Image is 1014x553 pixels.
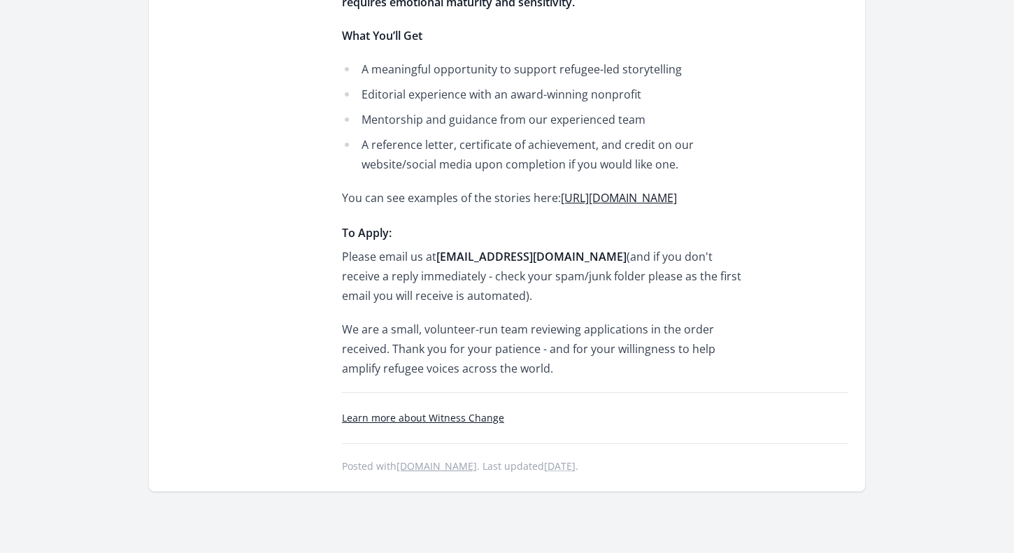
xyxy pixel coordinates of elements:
a: [URL][DOMAIN_NAME] [561,190,677,206]
p: You can see examples of the stories here: [342,188,751,208]
li: Editorial experience with an award-winning nonprofit [342,85,751,104]
p: Posted with . Last updated . [342,461,848,472]
strong: What You’ll Get [342,28,422,43]
li: A reference letter, certificate of achievement, and credit on our website/social media upon compl... [342,135,751,174]
a: Learn more about Witness Change [342,411,504,424]
abbr: Fri, May 9, 2025 10:47 PM [544,459,576,473]
a: [DOMAIN_NAME] [397,459,477,473]
strong: To Apply: [342,225,392,240]
p: We are a small, volunteer-run team reviewing applications in the order received. Thank you for yo... [342,319,751,378]
li: Mentorship and guidance from our experienced team [342,110,751,129]
p: Please email us at (and if you don't receive a reply immediately - check your spam/junk folder pl... [342,247,751,306]
li: A meaningful opportunity to support refugee-led storytelling [342,59,751,79]
strong: [EMAIL_ADDRESS][DOMAIN_NAME] [436,249,627,264]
